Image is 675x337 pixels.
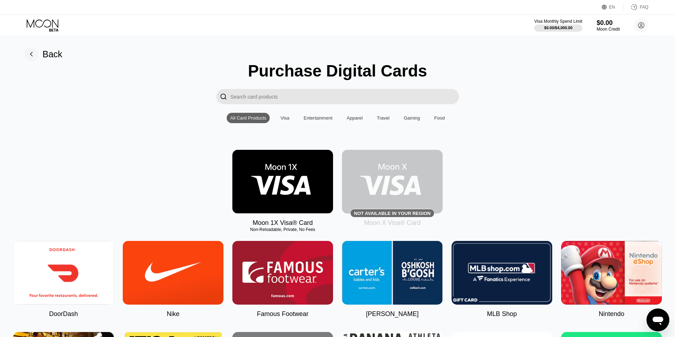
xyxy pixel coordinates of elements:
div: Entertainment [300,113,336,123]
div:  [220,93,227,101]
div: Back [24,47,63,61]
div: DoorDash [49,310,78,318]
div: EN [609,5,615,10]
div: Visa Monthly Spend Limit$0.00/$4,000.00 [534,19,582,32]
div: $0.00 [597,19,620,27]
div: Non-Reloadable, Private, No Fees [232,227,333,232]
div: $0.00Moon Credit [597,19,620,32]
div: Purchase Digital Cards [248,61,427,80]
div: Travel [377,115,390,121]
iframe: Button to launch messaging window [647,309,669,331]
div: [PERSON_NAME] [366,310,418,318]
div: Travel [373,113,393,123]
div: Not available in your region [354,211,431,216]
div: Not available in your region [342,150,443,214]
div: Nintendo [598,310,624,318]
div: Famous Footwear [257,310,309,318]
div: Moon Credit [597,27,620,32]
div: Moon X Visa® Card [364,219,421,227]
div: Food [434,115,445,121]
div: All Card Products [230,115,266,121]
div: Moon 1X Visa® Card [253,219,313,227]
div: Gaming [400,113,424,123]
div: Nike [167,310,179,318]
div: Apparel [343,113,366,123]
div: Visa [280,115,289,121]
div: Back [43,49,63,59]
div: Food [431,113,448,123]
div: Apparel [347,115,363,121]
div: Entertainment [304,115,332,121]
div: Gaming [404,115,420,121]
input: Search card products [231,89,459,104]
div:  [216,89,231,104]
div: Visa Monthly Spend Limit [534,19,582,24]
div: $0.00 / $4,000.00 [544,26,573,30]
div: FAQ [623,4,648,11]
div: MLB Shop [487,310,517,318]
div: FAQ [640,5,648,10]
div: EN [602,4,623,11]
div: All Card Products [227,113,270,123]
div: Visa [277,113,293,123]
